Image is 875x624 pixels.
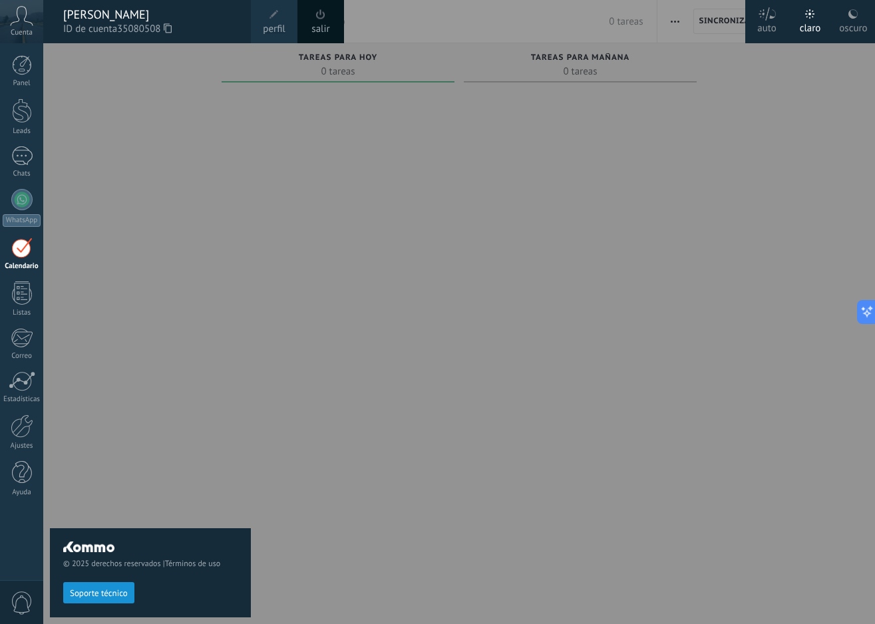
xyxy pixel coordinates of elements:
[3,352,41,361] div: Correo
[63,587,134,597] a: Soporte técnico
[263,22,285,37] span: perfil
[63,7,238,22] div: [PERSON_NAME]
[757,9,777,43] div: auto
[3,127,41,136] div: Leads
[63,559,238,569] span: © 2025 derechos reservados |
[165,559,220,569] a: Términos de uso
[63,582,134,603] button: Soporte técnico
[3,488,41,497] div: Ayuda
[800,9,821,43] div: claro
[3,395,41,404] div: Estadísticas
[3,442,41,450] div: Ajustes
[3,214,41,227] div: WhatsApp
[311,22,329,37] a: salir
[11,29,33,37] span: Cuenta
[3,262,41,271] div: Calendario
[839,9,867,43] div: oscuro
[63,22,238,37] span: ID de cuenta
[117,22,172,37] span: 35080508
[70,589,128,598] span: Soporte técnico
[3,79,41,88] div: Panel
[3,170,41,178] div: Chats
[3,309,41,317] div: Listas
